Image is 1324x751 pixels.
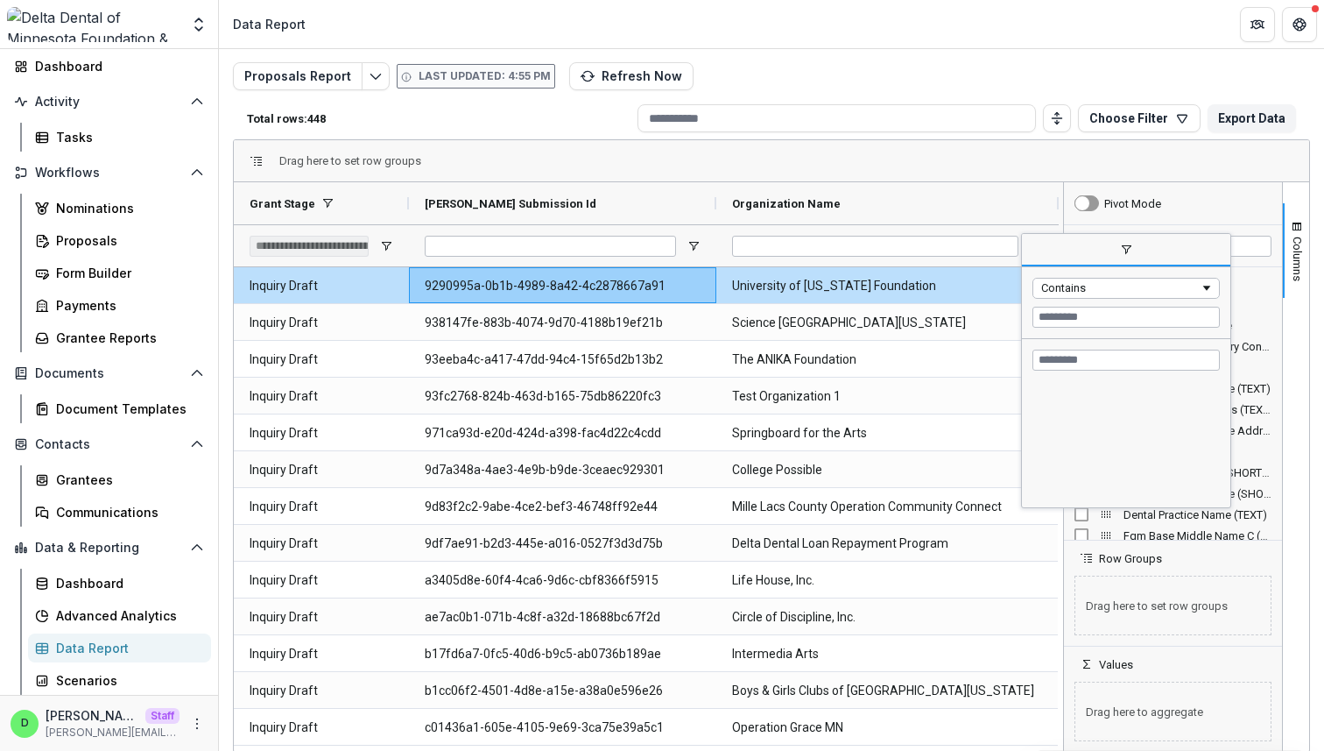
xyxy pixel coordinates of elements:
p: [PERSON_NAME][EMAIL_ADDRESS][DOMAIN_NAME] [46,725,180,740]
span: b1cc06f2-4501-4d8e-a15e-a38a0e596e26 [425,673,701,709]
span: Drag here to aggregate [1074,682,1271,741]
span: Life House, Inc. [732,563,1043,599]
span: Grant Stage [250,197,315,210]
span: Inquiry Draft [250,489,393,525]
button: Proposals Report [233,62,363,90]
button: Open Workflows [7,159,211,187]
span: Values [1099,658,1133,671]
input: Organization Name Filter Input [732,236,1018,257]
div: Proposals [56,231,197,250]
a: Data Report [28,634,211,662]
span: Inquiry Draft [250,268,393,304]
span: Contacts [35,437,183,452]
span: Inquiry Draft [250,710,393,746]
div: Contains [1041,281,1200,294]
img: Delta Dental of Minnesota Foundation & Community Giving logo [7,7,180,42]
span: b17fd6a7-0fc5-40d6-b9c5-ab0736b189ae [425,636,701,672]
button: Get Help [1282,7,1317,42]
div: Grantee Reports [56,329,197,347]
input: Temelio Grant Submission Id Filter Input [425,236,676,257]
a: Nominations [28,194,211,223]
span: Inquiry Draft [250,415,393,451]
div: Communications [56,503,197,521]
span: Boys & Girls Clubs of [GEOGRAPHIC_DATA][US_STATE] [732,673,1043,709]
div: Document Templates [56,400,197,418]
span: Organization Name [732,197,841,210]
p: Last updated: 4:55 PM [419,68,551,84]
span: Columns [1291,237,1304,281]
span: Inquiry Draft [250,599,393,635]
span: ae7ac0b1-071b-4c8f-a32d-18688bc67f2d [425,599,701,635]
span: Test Organization 1 [732,379,1043,414]
div: Data Report [233,15,306,33]
span: 938147fe-883b-4074-9d70-4188b19ef21b [425,305,701,341]
p: Total rows: 448 [247,112,630,125]
a: Payments [28,291,211,320]
button: Toggle auto height [1043,104,1071,132]
span: 9df7ae91-b2d3-445e-a016-0527f3d3d75b [425,526,701,562]
a: Grantee Reports [28,323,211,352]
div: Fgm Base Middle Name C (SHORT_TEXT) Column [1064,525,1282,546]
span: Science [GEOGRAPHIC_DATA][US_STATE] [732,305,1043,341]
span: Activity [35,95,183,110]
div: Dashboard [56,574,197,592]
div: Scenarios [56,671,197,690]
button: Open Data & Reporting [7,534,211,562]
span: Drag here to set row groups [1074,576,1271,635]
a: Advanced Analytics [28,601,211,630]
span: College Possible [732,452,1043,488]
p: [PERSON_NAME] [46,706,138,725]
div: Data Report [56,639,197,657]
span: Inquiry Draft [250,673,393,709]
div: Column Menu [1021,233,1231,508]
span: Data & Reporting [35,541,183,556]
span: Springboard for the Arts [732,415,1043,451]
span: 9290995a-0b1b-4989-8a42-4c2878667a91 [425,268,701,304]
span: Inquiry Draft [250,305,393,341]
span: Inquiry Draft [250,563,393,599]
p: Staff [145,708,180,724]
button: Edit selected report [362,62,390,90]
span: 9d7a348a-4ae3-4e9b-b9de-3ceaec929301 [425,452,701,488]
span: Operation Grace MN [732,710,1043,746]
div: Grantees [56,471,197,489]
button: Export Data [1208,104,1296,132]
div: Row Groups [279,154,421,167]
span: Documents [35,366,183,381]
span: Inquiry Draft [250,526,393,562]
a: Form Builder [28,259,211,287]
nav: breadcrumb [226,11,313,37]
button: Open Activity [7,88,211,116]
div: Payments [56,296,197,315]
input: Search filter values [1032,350,1220,371]
span: Row Groups [1099,552,1162,565]
span: 93eeba4c-a417-47dd-94c4-15f65d2b13b2 [425,342,701,378]
span: Circle of Discipline, Inc. [732,599,1043,635]
span: University of [US_STATE] Foundation [732,268,1043,304]
a: Proposals [28,226,211,255]
span: Inquiry Draft [250,452,393,488]
span: [PERSON_NAME] Submission Id [425,197,596,210]
button: Choose Filter [1078,104,1201,132]
span: Workflows [35,166,183,181]
button: More [187,713,208,734]
span: 9d83f2c2-9abe-4ce2-bef3-46748ff92e44 [425,489,701,525]
div: Nominations [56,199,197,217]
button: Open Contacts [7,430,211,458]
a: Dashboard [7,52,211,81]
div: Form Builder [56,264,197,282]
button: Partners [1240,7,1275,42]
button: Refresh Now [569,62,694,90]
a: Dashboard [28,569,211,598]
span: 93fc2768-824b-463d-b165-75db86220fc3 [425,379,701,414]
button: Open entity switcher [187,7,211,42]
span: Inquiry Draft [250,636,393,672]
span: The ANIKA Foundation [732,342,1043,378]
a: Document Templates [28,394,211,423]
span: Inquiry Draft [250,379,393,414]
span: Dental Practice Name (TEXT) [1123,508,1271,521]
div: Dental Practice Name (TEXT) Column [1064,504,1282,525]
div: Advanced Analytics [56,606,197,625]
div: Filtering operator [1032,278,1220,299]
span: Inquiry Draft [250,342,393,378]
